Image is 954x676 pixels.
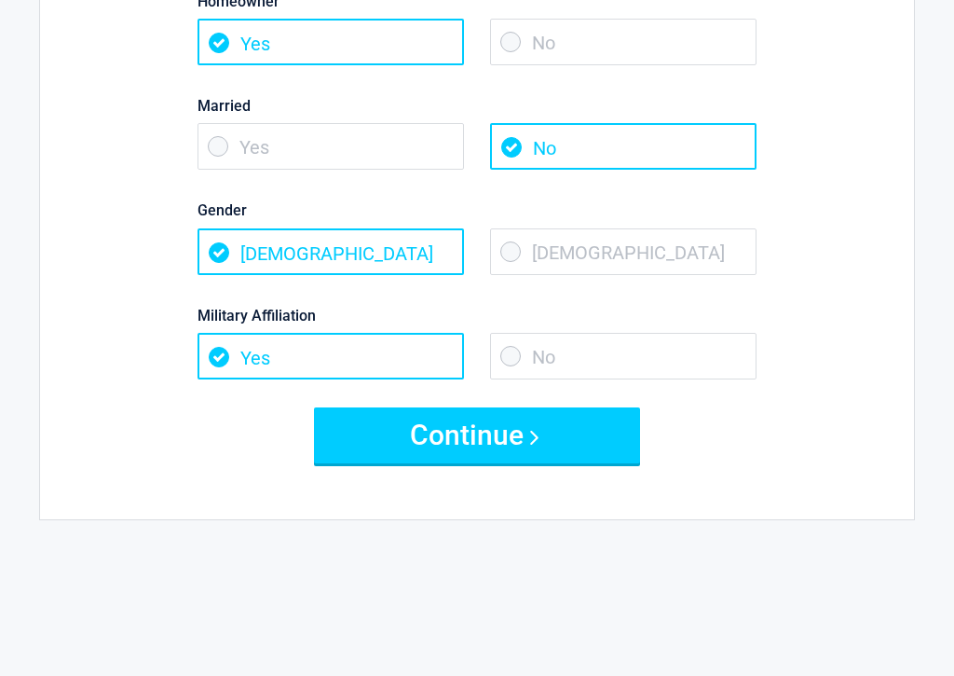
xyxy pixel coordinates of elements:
[490,123,756,170] span: No
[198,198,756,223] label: Gender
[198,93,756,118] label: Married
[490,228,756,275] span: [DEMOGRAPHIC_DATA]
[198,333,464,379] span: Yes
[490,333,756,379] span: No
[198,123,464,170] span: Yes
[314,407,640,463] button: Continue
[490,19,756,65] span: No
[198,19,464,65] span: Yes
[198,228,464,275] span: [DEMOGRAPHIC_DATA]
[198,303,756,328] label: Military Affiliation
